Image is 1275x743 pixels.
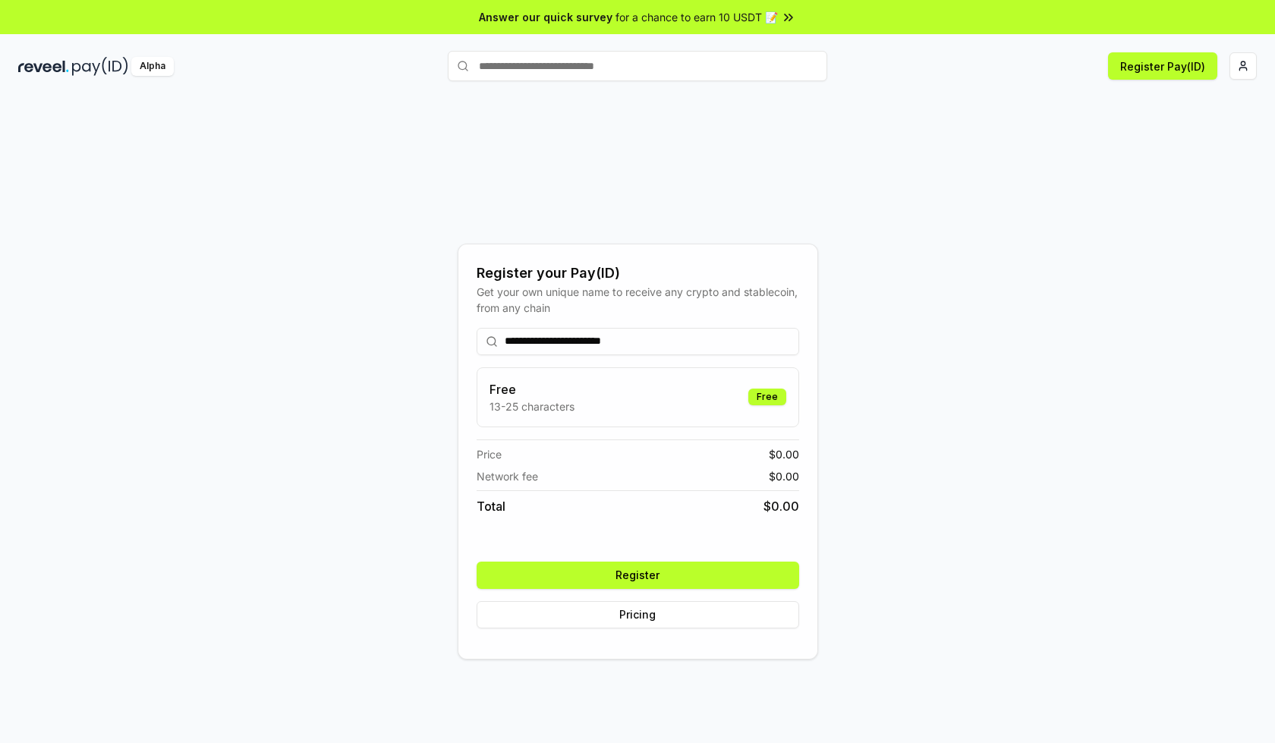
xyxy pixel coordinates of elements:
div: Get your own unique name to receive any crypto and stablecoin, from any chain [477,284,799,316]
p: 13-25 characters [490,398,575,414]
span: $ 0.00 [769,446,799,462]
span: Network fee [477,468,538,484]
span: Price [477,446,502,462]
span: Answer our quick survey [479,9,612,25]
img: reveel_dark [18,57,69,76]
div: Register your Pay(ID) [477,263,799,284]
img: pay_id [72,57,128,76]
span: Total [477,497,505,515]
span: for a chance to earn 10 USDT 📝 [615,9,778,25]
div: Free [748,389,786,405]
div: Alpha [131,57,174,76]
button: Register Pay(ID) [1108,52,1217,80]
button: Pricing [477,601,799,628]
span: $ 0.00 [763,497,799,515]
h3: Free [490,380,575,398]
button: Register [477,562,799,589]
span: $ 0.00 [769,468,799,484]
